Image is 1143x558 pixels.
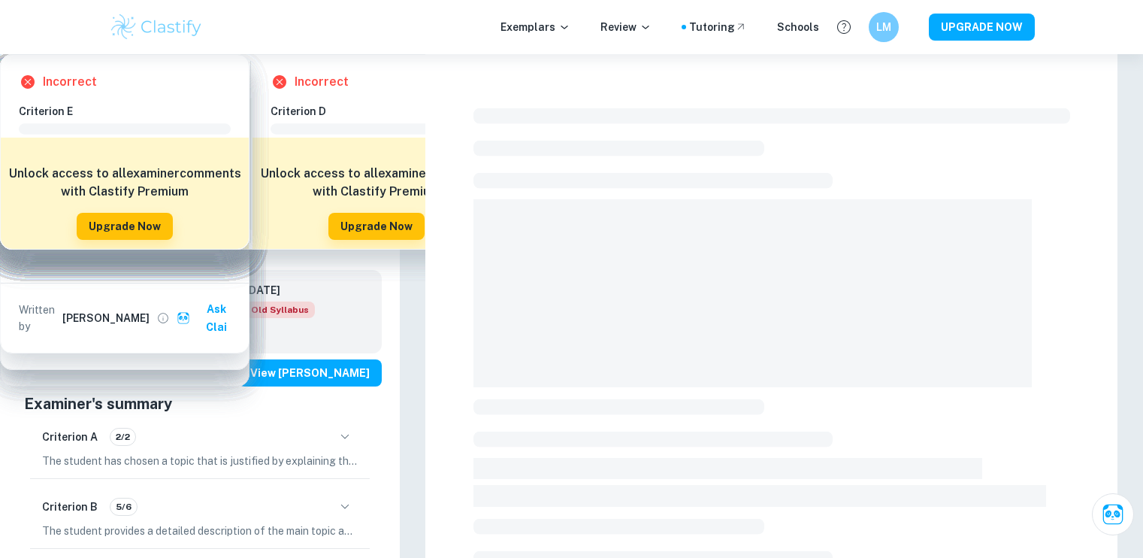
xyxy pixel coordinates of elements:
div: Starting from the May 2025 session, the Chemistry IA requirements have changed. It's OK to refer ... [245,302,315,318]
h6: Unlock access to all examiner comments with Clastify Premium [8,165,241,201]
h6: Unlock access to all examiner comments with Clastify Premium [260,165,493,201]
span: 5/6 [110,500,137,514]
span: 2/2 [110,430,135,444]
a: Schools [777,19,819,35]
img: clai.svg [177,311,191,326]
p: Review [600,19,652,35]
button: Ask Clai [1092,493,1134,535]
p: Written by [19,302,59,335]
h6: Criterion A [42,429,98,445]
button: Ask Clai [174,296,243,341]
h6: Criterion E [19,103,243,120]
p: Exemplars [500,19,570,35]
button: View [PERSON_NAME] [238,359,382,387]
button: LM [869,12,899,42]
h6: Incorrect [43,73,97,91]
button: View full profile [153,308,174,329]
p: The student has chosen a topic that is justified by explaining the importance of vitamin C in hum... [42,453,358,469]
h6: LM [875,19,892,35]
button: Upgrade Now [328,213,425,240]
button: Help and Feedback [831,14,857,40]
button: UPGRADE NOW [929,14,1035,41]
h5: Examiner's summary [24,393,376,415]
a: Tutoring [689,19,747,35]
h6: Criterion D [271,103,494,120]
h6: Criterion B [42,499,98,515]
h6: [DATE] [245,282,303,299]
h6: [PERSON_NAME] [62,310,150,326]
span: Old Syllabus [245,302,315,318]
h6: Incorrect [295,73,349,91]
button: Upgrade Now [77,213,173,240]
p: The student provides a detailed description of the main topic and relevant background information... [42,523,358,539]
img: Clastify logo [109,12,204,42]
